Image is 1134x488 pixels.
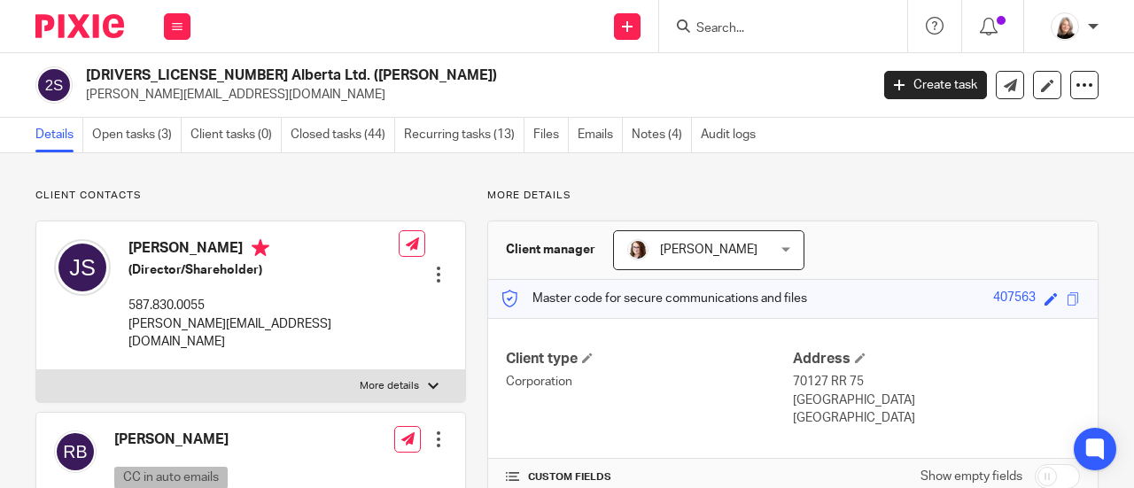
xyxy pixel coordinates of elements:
[54,239,111,296] img: svg%3E
[360,379,419,393] p: More details
[793,391,1080,409] p: [GEOGRAPHIC_DATA]
[35,14,124,38] img: Pixie
[128,315,399,352] p: [PERSON_NAME][EMAIL_ADDRESS][DOMAIN_NAME]
[701,118,765,152] a: Audit logs
[695,21,854,37] input: Search
[632,118,692,152] a: Notes (4)
[252,239,269,257] i: Primary
[501,290,807,307] p: Master code for secure communications and files
[506,470,793,484] h4: CUSTOM FIELDS
[291,118,395,152] a: Closed tasks (44)
[128,239,399,261] h4: [PERSON_NAME]
[793,409,1080,427] p: [GEOGRAPHIC_DATA]
[128,297,399,314] p: 587.830.0055
[190,118,282,152] a: Client tasks (0)
[54,430,97,473] img: svg%3E
[35,66,73,104] img: svg%3E
[487,189,1099,203] p: More details
[920,468,1022,485] label: Show empty fields
[506,373,793,391] p: Corporation
[86,86,858,104] p: [PERSON_NAME][EMAIL_ADDRESS][DOMAIN_NAME]
[1051,12,1079,41] img: Screenshot%202023-11-02%20134555.png
[114,430,316,449] h4: [PERSON_NAME]
[533,118,569,152] a: Files
[660,244,757,256] span: [PERSON_NAME]
[506,241,595,259] h3: Client manager
[993,289,1036,309] div: 407563
[35,118,83,152] a: Details
[884,71,987,99] a: Create task
[404,118,524,152] a: Recurring tasks (13)
[793,373,1080,391] p: 70127 RR 75
[86,66,703,85] h2: [DRIVERS_LICENSE_NUMBER] Alberta Ltd. ([PERSON_NAME])
[35,189,466,203] p: Client contacts
[793,350,1080,368] h4: Address
[627,239,649,260] img: Kelsey%20Website-compressed%20Resized.jpg
[128,261,399,279] h5: (Director/Shareholder)
[578,118,623,152] a: Emails
[92,118,182,152] a: Open tasks (3)
[506,350,793,368] h4: Client type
